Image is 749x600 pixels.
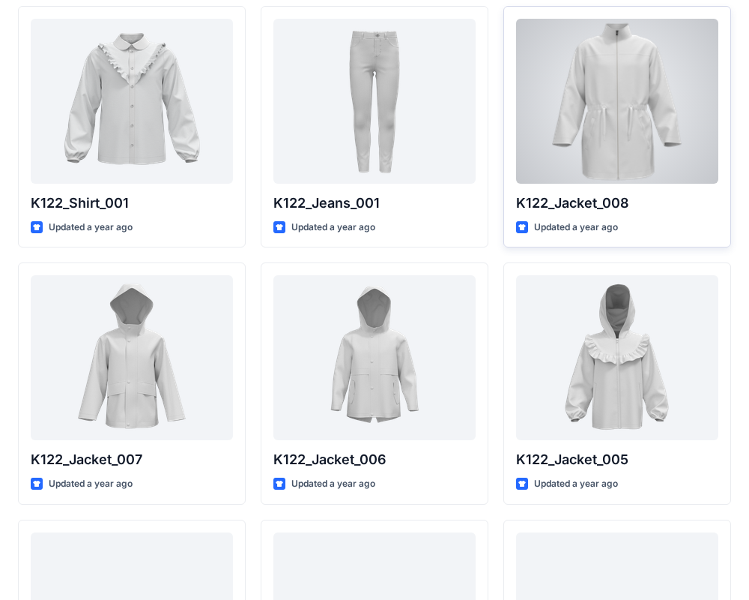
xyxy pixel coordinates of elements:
p: K122_Jacket_006 [273,449,476,470]
a: K122_Jacket_005 [516,275,718,440]
p: K122_Jeans_001 [273,193,476,214]
p: K122_Shirt_001 [31,193,233,214]
p: K122_Jacket_007 [31,449,233,470]
a: K122_Jacket_007 [31,275,233,440]
p: K122_Jacket_005 [516,449,718,470]
a: K122_Jeans_001 [273,19,476,184]
a: K122_Jacket_008 [516,19,718,184]
p: Updated a year ago [49,476,133,492]
p: Updated a year ago [291,476,375,492]
a: K122_Shirt_001 [31,19,233,184]
p: Updated a year ago [534,220,618,235]
p: Updated a year ago [534,476,618,492]
a: K122_Jacket_006 [273,275,476,440]
p: K122_Jacket_008 [516,193,718,214]
p: Updated a year ago [49,220,133,235]
p: Updated a year ago [291,220,375,235]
